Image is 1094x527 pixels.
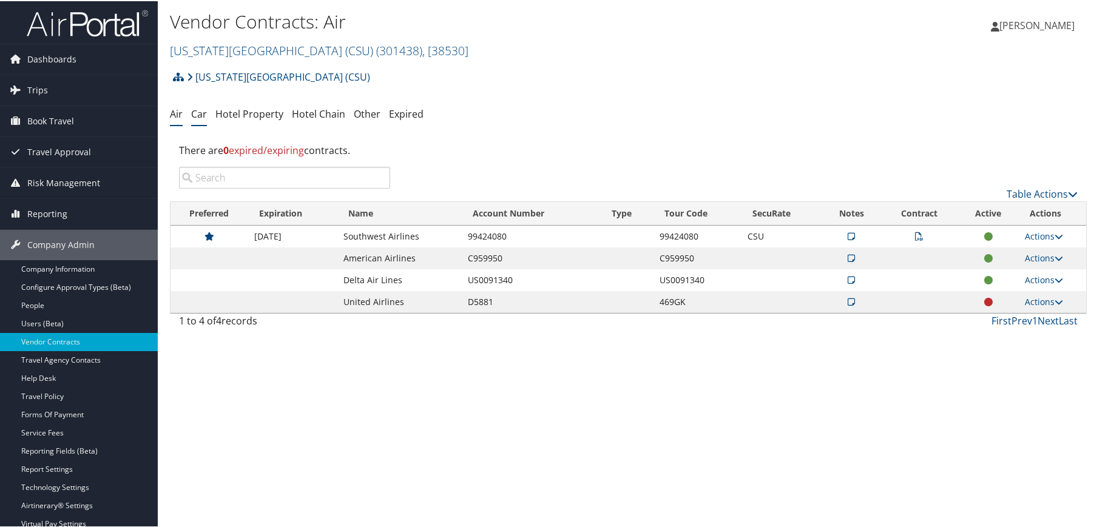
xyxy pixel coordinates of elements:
span: Dashboards [27,43,76,73]
a: Last [1059,313,1078,326]
span: Risk Management [27,167,100,197]
a: Actions [1025,295,1063,306]
td: American Airlines [337,246,462,268]
a: Next [1038,313,1059,326]
th: Tour Code: activate to sort column ascending [653,201,741,224]
a: Car [191,106,207,119]
span: Company Admin [27,229,95,259]
a: Prev [1011,313,1032,326]
span: Travel Approval [27,136,91,166]
th: Expiration: activate to sort column ascending [248,201,337,224]
a: Hotel Property [215,106,283,119]
th: Actions [1019,201,1086,224]
td: Southwest Airlines [337,224,462,246]
th: Active: activate to sort column ascending [958,201,1019,224]
input: Search [179,166,390,187]
td: US0091340 [653,268,741,290]
a: [PERSON_NAME] [991,6,1087,42]
span: 4 [216,313,221,326]
a: First [991,313,1011,326]
div: 1 to 4 of records [179,312,390,333]
th: Notes: activate to sort column ascending [822,201,880,224]
a: Air [170,106,183,119]
td: 99424080 [653,224,741,246]
a: [US_STATE][GEOGRAPHIC_DATA] (CSU) [170,41,468,58]
h1: Vendor Contracts: Air [170,8,781,33]
td: C959950 [462,246,601,268]
td: United Airlines [337,290,462,312]
span: Book Travel [27,105,74,135]
th: SecuRate: activate to sort column ascending [741,201,822,224]
span: expired/expiring [223,143,304,156]
th: Preferred: activate to sort column ascending [171,201,248,224]
span: , [ 38530 ] [422,41,468,58]
th: Account Number: activate to sort column ascending [462,201,601,224]
span: Reporting [27,198,67,228]
a: Actions [1025,273,1063,284]
a: [US_STATE][GEOGRAPHIC_DATA] (CSU) [187,64,370,88]
td: 469GK [653,290,741,312]
span: ( 301438 ) [376,41,422,58]
a: Other [354,106,380,119]
strong: 0 [223,143,229,156]
span: Trips [27,74,48,104]
th: Name: activate to sort column ascending [337,201,462,224]
td: C959950 [653,246,741,268]
th: Type: activate to sort column ascending [601,201,653,224]
th: Contract: activate to sort column ascending [881,201,958,224]
div: There are contracts. [170,133,1087,166]
td: 99424080 [462,224,601,246]
td: Delta Air Lines [337,268,462,290]
span: [PERSON_NAME] [999,18,1075,31]
a: Actions [1025,251,1063,263]
a: Actions [1025,229,1063,241]
td: [DATE] [248,224,337,246]
a: Table Actions [1007,186,1078,200]
a: Hotel Chain [292,106,345,119]
a: Expired [389,106,424,119]
td: CSU [741,224,822,246]
td: US0091340 [462,268,601,290]
td: D5881 [462,290,601,312]
img: airportal-logo.png [27,8,148,36]
a: 1 [1032,313,1038,326]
